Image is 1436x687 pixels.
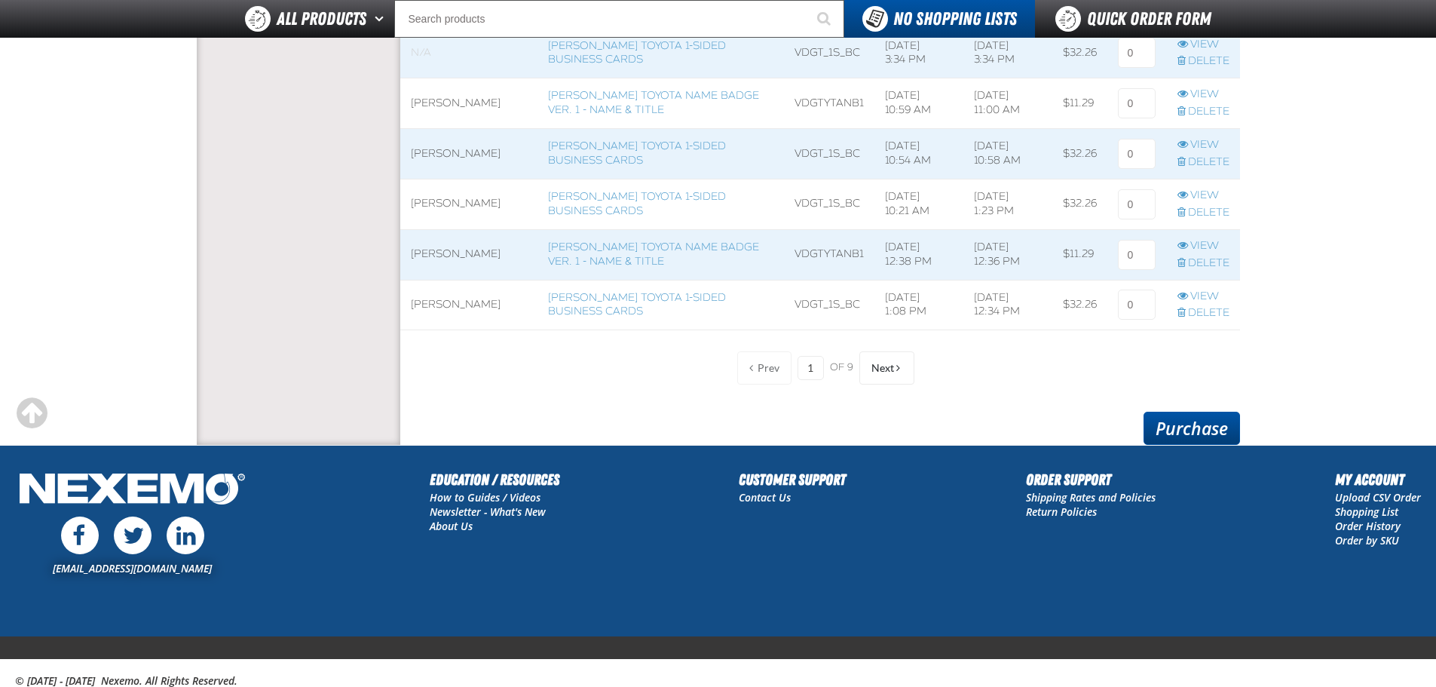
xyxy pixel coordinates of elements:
[1177,206,1229,220] a: Delete row action
[784,28,874,78] td: VDGT_1S_BC
[548,89,759,116] a: [PERSON_NAME] Toyota Name Badge Ver. 1 - Name & Title
[1026,505,1097,519] a: Return Policies
[53,561,212,575] a: [EMAIL_ADDRESS][DOMAIN_NAME]
[1335,468,1421,491] h2: My Account
[1026,468,1156,491] h2: Order Support
[1052,78,1107,129] td: $11.29
[871,362,894,374] span: Next Page
[1177,306,1229,320] a: Delete row action
[893,8,1017,29] span: No Shopping Lists
[1177,256,1229,271] a: Delete row action
[400,179,538,229] td: [PERSON_NAME]
[430,505,546,519] a: Newsletter - What's New
[739,468,846,491] h2: Customer Support
[874,280,963,330] td: [DATE] 1:08 PM
[548,190,726,217] a: [PERSON_NAME] Toyota 1-sided Business Cards
[548,39,726,66] a: [PERSON_NAME] Toyota 1-sided Business Cards
[277,5,366,32] span: All Products
[1177,87,1229,102] a: View row action
[874,78,963,129] td: [DATE] 10:59 AM
[548,140,726,167] a: [PERSON_NAME] Toyota 1-sided Business Cards
[859,351,914,385] button: Next Page
[874,129,963,179] td: [DATE] 10:54 AM
[1052,280,1107,330] td: $32.26
[1335,490,1421,505] a: Upload CSV Order
[430,490,540,505] a: How to Guides / Videos
[1118,240,1156,270] input: 0
[784,179,874,229] td: VDGT_1S_BC
[1052,129,1107,179] td: $32.26
[1335,533,1399,547] a: Order by SKU
[1052,28,1107,78] td: $32.26
[400,280,538,330] td: [PERSON_NAME]
[830,361,853,375] span: of 9
[1118,189,1156,219] input: 0
[1177,189,1229,203] a: View row action
[400,78,538,129] td: [PERSON_NAME]
[874,179,963,229] td: [DATE] 10:21 AM
[963,28,1052,78] td: [DATE] 3:34 PM
[784,129,874,179] td: VDGT_1S_BC
[1026,490,1156,505] a: Shipping Rates and Policies
[1118,38,1156,68] input: 0
[784,280,874,330] td: VDGT_1S_BC
[15,397,48,430] div: Scroll to the top
[430,519,473,533] a: About Us
[1177,38,1229,52] a: View row action
[1177,105,1229,119] a: Delete row action
[784,229,874,280] td: VDGTYTANB1
[874,28,963,78] td: [DATE] 3:34 PM
[1177,54,1229,69] a: Delete row action
[739,490,791,505] a: Contact Us
[1118,139,1156,169] input: 0
[400,129,538,179] td: [PERSON_NAME]
[1177,239,1229,253] a: View row action
[1052,229,1107,280] td: $11.29
[1177,138,1229,152] a: View row action
[963,129,1052,179] td: [DATE] 10:58 AM
[963,280,1052,330] td: [DATE] 12:34 PM
[400,28,538,78] td: Blank
[963,179,1052,229] td: [DATE] 1:23 PM
[548,291,726,318] a: [PERSON_NAME] Toyota 1-sided Business Cards
[784,78,874,129] td: VDGTYTANB1
[15,468,250,513] img: Nexemo Logo
[963,78,1052,129] td: [DATE] 11:00 AM
[1177,290,1229,304] a: View row action
[1335,519,1401,533] a: Order History
[963,229,1052,280] td: [DATE] 12:36 PM
[1052,179,1107,229] td: $32.26
[1118,88,1156,118] input: 0
[400,229,538,280] td: [PERSON_NAME]
[1335,505,1398,519] a: Shopping List
[1177,155,1229,170] a: Delete row action
[548,241,759,268] a: [PERSON_NAME] Toyota Name Badge Ver. 1 - Name & Title
[430,468,559,491] h2: Education / Resources
[874,229,963,280] td: [DATE] 12:38 PM
[798,356,824,380] input: Current page number
[1118,290,1156,320] input: 0
[1144,412,1240,445] a: Purchase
